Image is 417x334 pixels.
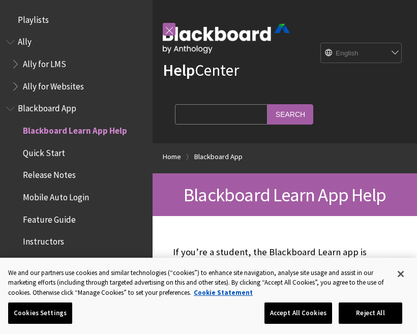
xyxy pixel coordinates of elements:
strong: Help [163,60,195,80]
select: Site Language Selector [321,43,402,64]
span: Release Notes [23,167,76,180]
span: Playlists [18,11,49,25]
button: Reject All [339,302,402,324]
span: Students [23,255,58,269]
span: Ally [18,34,32,47]
span: Quick Start [23,144,65,158]
span: Mobile Auto Login [23,189,89,202]
button: Cookies Settings [8,302,72,324]
button: Close [390,263,412,285]
span: Feature Guide [23,211,76,225]
span: Ally for Websites [23,78,84,92]
nav: Book outline for Anthology Ally Help [6,34,146,95]
span: Blackboard Learn App Help [23,122,127,136]
a: HelpCenter [163,60,239,80]
img: Blackboard by Anthology [163,24,290,53]
p: If you’re a student, the Blackboard Learn app is designed especially for you to view content and ... [173,246,397,325]
button: Accept All Cookies [264,302,332,324]
a: Blackboard App [194,150,243,163]
input: Search [267,104,313,124]
span: Instructors [23,233,64,247]
span: Ally for LMS [23,55,66,69]
nav: Book outline for Playlists [6,11,146,28]
span: Blackboard App [18,100,76,114]
a: Home [163,150,181,163]
div: We and our partners use cookies and similar technologies (“cookies”) to enhance site navigation, ... [8,268,388,298]
a: More information about your privacy, opens in a new tab [194,288,253,297]
span: Blackboard Learn App Help [184,183,386,206]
